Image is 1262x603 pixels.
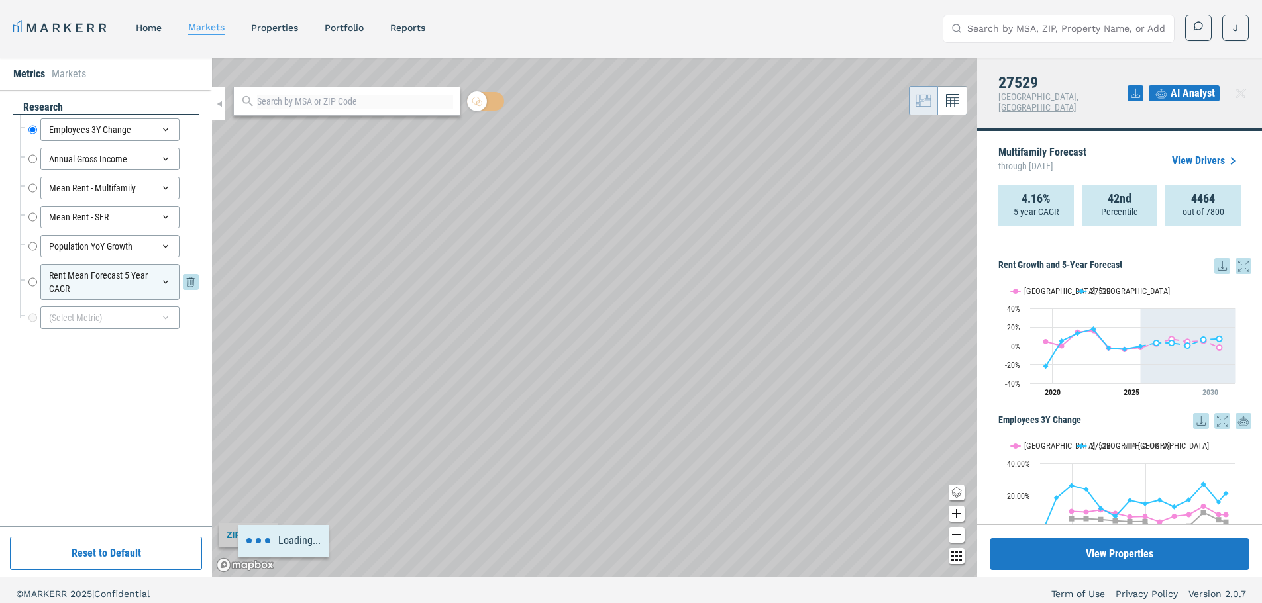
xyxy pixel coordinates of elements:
path: Sunday, 14 Dec, 19:00, 26.44. 27529. [1069,483,1075,488]
g: 27529, line 4 of 4 with 5 data points. [1154,336,1222,348]
path: Friday, 14 Dec, 19:00, 17.32. 27529. [1128,498,1133,503]
path: Saturday, 14 Dec, 19:00, 5.47. USA. [1216,517,1222,522]
tspan: 2020 [1045,388,1061,397]
path: Sunday, 29 Jul, 20:00, 6.72. 27529. [1201,337,1206,342]
path: Monday, 14 Dec, 19:00, 10.17. Raleigh, NC. [1084,509,1089,514]
a: Privacy Policy [1116,587,1178,600]
path: Monday, 14 Dec, 19:00, 17.48. 27529. [1157,497,1163,502]
path: Wednesday, 29 Jul, 20:00, 5.33. 27529. [1059,338,1065,344]
div: research [13,100,199,115]
path: Wednesday, 14 Dec, 19:00, 17.56. 27529. [1186,497,1192,502]
path: Saturday, 14 Jun, 20:00, 4.04. USA. [1224,519,1229,524]
path: Monday, 14 Dec, 19:00, 24.13. 27529. [1084,487,1089,492]
path: Wednesday, 14 Dec, 19:00, 5.66. USA. [1098,516,1104,522]
path: Monday, 29 Jul, 20:00, -3.56. 27529. [1122,346,1128,351]
path: Tuesday, 14 Dec, 19:00, 7.59. Raleigh, NC. [1172,514,1177,519]
path: Thursday, 14 Dec, 19:00, 27.29. 27529. [1201,481,1206,487]
span: MARKERR [23,588,70,599]
path: Thursday, 14 Dec, 19:00, 4.88. USA. [1113,518,1118,523]
path: Monday, 29 Jul, 20:00, 4.55. Raleigh, NC. [1043,339,1049,344]
path: Monday, 14 Dec, 19:00, 4.15. Raleigh, NC. [1157,519,1163,524]
path: Thursday, 29 Jul, 20:00, 13.38. 27529. [1075,330,1080,336]
div: Loading... [238,525,329,557]
button: Show USA [1125,441,1153,451]
path: Saturday, 14 Dec, 19:00, 15.29. 27529. [1143,501,1148,506]
path: Sunday, 14 Dec, 19:00, 6.09. USA. [1069,516,1075,521]
div: Employees 3Y Change. Highcharts interactive chart. [998,429,1251,594]
button: Change style map button [949,485,965,500]
span: © [16,588,23,599]
h5: Employees 3Y Change [998,413,1251,429]
p: Multifamily Forecast [998,147,1086,175]
path: Wednesday, 14 Dec, 19:00, 8.63. Raleigh, NC. [1186,512,1192,517]
path: Wednesday, 14 Dec, 19:00, 12.45. 27529. [1098,506,1104,511]
span: 2025 | [70,588,94,599]
button: Show 27529 [1077,286,1112,296]
path: Thursday, 29 Jul, 20:00, 3.22. 27529. [1169,340,1175,346]
text: [GEOGRAPHIC_DATA] [1138,441,1209,451]
svg: Interactive chart [998,274,1241,406]
span: AI Analyst [1171,85,1215,101]
span: J [1233,21,1238,34]
div: Population YoY Growth [40,235,180,257]
text: -20% [1005,361,1020,370]
text: 20.00% [1007,492,1030,501]
a: home [136,23,162,33]
button: Show 27529 [1077,441,1112,451]
path: Saturday, 14 Dec, 19:00, 4.39. USA. [1143,519,1148,524]
path: Friday, 29 Jul, 20:00, 18.04. 27529. [1091,326,1096,332]
strong: 4.16% [1022,192,1051,205]
path: Saturday, 14 Dec, 19:00, 18.82. 27529. [1054,495,1059,500]
tspan: 2030 [1202,388,1218,397]
a: markets [188,22,225,32]
a: Version 2.0.7 [1188,587,1246,600]
p: out of 7800 [1183,205,1224,218]
text: 40% [1007,304,1020,314]
path: Wednesday, 29 Jul, 20:00, 3.13. 27529. [1154,340,1159,346]
a: Mapbox logo [216,557,274,573]
text: 0% [1011,342,1020,351]
div: Rent Growth and 5-Year Forecast. Highcharts interactive chart. [998,274,1251,406]
a: MARKERR [13,19,109,37]
p: Percentile [1101,205,1138,218]
path: Saturday, 29 Jul, 20:00, 0.32. 27529. [1185,343,1190,348]
h4: 27529 [998,74,1128,91]
a: properties [251,23,298,33]
a: View Drivers [1172,153,1241,169]
span: [GEOGRAPHIC_DATA], [GEOGRAPHIC_DATA] [998,91,1078,113]
strong: 4464 [1191,192,1215,205]
path: Saturday, 29 Jul, 20:00, -2.49. 27529. [1106,346,1112,351]
button: Zoom out map button [949,527,965,543]
path: Saturday, 14 Jun, 20:00, 21.53. 27529. [1224,490,1229,496]
text: 20% [1007,323,1020,332]
svg: Interactive chart [998,429,1241,594]
a: reports [390,23,425,33]
path: Monday, 29 Jul, 20:00, 7.6. 27529. [1217,336,1222,342]
div: Rent Mean Forecast 5 Year CAGR [40,264,180,300]
div: Annual Gross Income [40,148,180,170]
span: Confidential [94,588,150,599]
h5: Rent Growth and 5-Year Forecast [998,258,1251,274]
path: Friday, 14 Dec, 19:00, 4.33. USA. [1128,519,1133,524]
path: Monday, 14 Dec, 19:00, 6.16. USA. [1084,516,1089,521]
div: Employees 3Y Change [40,118,180,141]
a: View Properties [990,538,1249,570]
button: J [1222,15,1249,41]
text: -40% [1005,379,1020,389]
path: Saturday, 14 Dec, 19:00, 16.33. 27529. [1216,499,1222,504]
button: Zoom in map button [949,506,965,522]
input: Search by MSA, ZIP, Property Name, or Address [967,15,1166,42]
text: 40.00% [1007,459,1030,469]
a: Portfolio [325,23,364,33]
div: Mean Rent - SFR [40,206,180,228]
path: Thursday, 14 Dec, 19:00, 9.94. USA. [1201,510,1206,515]
p: 5-year CAGR [1014,205,1059,218]
button: Show Raleigh, NC [1011,286,1063,296]
path: Sunday, 14 Dec, 19:00, 10.58. Raleigh, NC. [1069,508,1075,514]
li: Metrics [13,66,45,82]
path: Tuesday, 14 Dec, 19:00, 13.33. 27529. [1172,504,1177,510]
path: Saturday, 14 Jun, 20:00, 8.61. Raleigh, NC. [1224,512,1229,517]
button: Show Raleigh, NC [1011,441,1063,451]
a: Term of Use [1051,587,1105,600]
button: Other options map button [949,548,965,564]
